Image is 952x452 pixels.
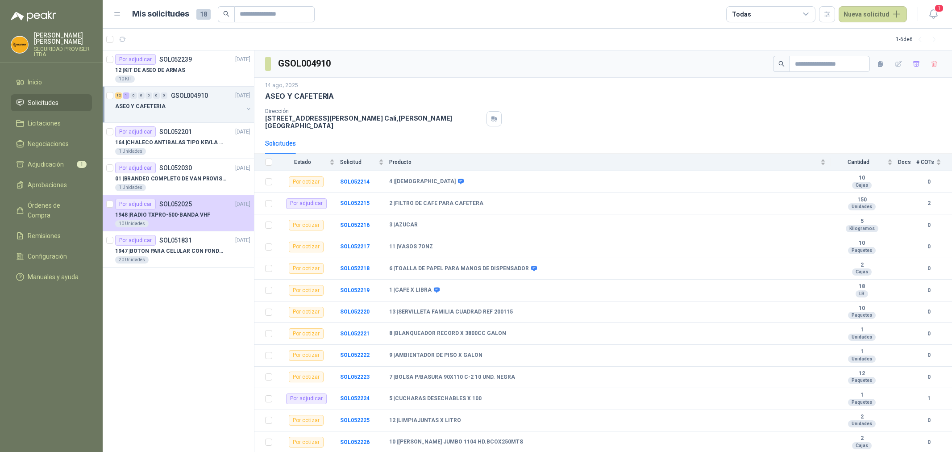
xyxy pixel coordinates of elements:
[146,92,152,99] div: 0
[916,159,934,165] span: # COTs
[265,92,334,101] p: ASEO Y CAFETERIA
[123,92,129,99] div: 1
[831,326,893,334] b: 1
[265,81,298,90] p: 14 ago, 2025
[916,264,941,273] b: 0
[831,175,893,182] b: 10
[159,129,192,135] p: SOL052201
[115,92,122,99] div: 12
[389,287,432,294] b: 1 | CAFE X LIBRA
[159,237,192,243] p: SOL051831
[289,415,324,426] div: Por cotizar
[340,287,370,293] a: SOL052219
[132,8,189,21] h1: Mis solicitudes
[389,352,482,359] b: 9 | AMBIENTADOR DE PISO X GALON
[223,11,229,17] span: search
[848,203,876,210] div: Unidades
[28,201,83,220] span: Órdenes de Compra
[159,165,192,171] p: SOL052030
[289,328,324,339] div: Por cotizar
[11,135,92,152] a: Negociaciones
[153,92,160,99] div: 0
[389,374,515,381] b: 7 | BOLSA P/BASURA 90X110 C-2 10 UND. NEGRA
[235,128,250,136] p: [DATE]
[115,148,146,155] div: 1 Unidades
[28,159,64,169] span: Adjudicación
[115,247,226,255] p: 1947 | BOTON PARA CELULAR CON FONDO AMARILLO
[34,32,92,45] p: [PERSON_NAME] [PERSON_NAME]
[898,154,916,171] th: Docs
[115,54,156,65] div: Por adjudicar
[115,220,149,227] div: 10 Unidades
[831,435,893,442] b: 2
[28,139,69,149] span: Negociaciones
[340,395,370,402] a: SOL052224
[340,200,370,206] a: SOL052215
[196,9,211,20] span: 18
[340,179,370,185] a: SOL052214
[130,92,137,99] div: 0
[848,420,876,427] div: Unidades
[28,98,58,108] span: Solicitudes
[916,416,941,425] b: 0
[340,374,370,380] b: SOL052223
[934,4,944,13] span: 1
[831,348,893,356] b: 1
[159,201,192,207] p: SOL052025
[278,154,340,171] th: Estado
[916,199,941,208] b: 2
[115,66,185,75] p: 12 | KIT DE ASEO DE ARMAS
[778,61,785,67] span: search
[340,331,370,337] a: SOL052221
[115,175,226,183] p: 01 | BRANDEO COMPLETO DE VAN PROVISER
[389,330,506,337] b: 8 | BLANQUEADOR RECORD X 3800CC GALON
[289,176,324,187] div: Por cotizar
[115,235,156,246] div: Por adjudicar
[831,262,893,269] b: 2
[28,118,61,128] span: Licitaciones
[732,9,751,19] div: Todas
[115,256,149,264] div: 20 Unidades
[340,417,370,423] a: SOL052225
[831,159,885,165] span: Cantidad
[289,242,324,252] div: Por cotizar
[852,182,872,189] div: Cajas
[289,307,324,318] div: Por cotizar
[340,309,370,315] a: SOL052220
[389,265,529,272] b: 6 | TOALLA DE PAPEL PARA MANOS DE DISPENSADOR
[846,225,878,232] div: Kilogramos
[11,115,92,132] a: Licitaciones
[389,417,461,424] b: 12 | LIMPIAJUNTAS X LITRO
[852,268,872,276] div: Cajas
[831,240,893,247] b: 10
[11,197,92,224] a: Órdenes de Compra
[159,56,192,63] p: SOL052239
[340,222,370,228] a: SOL052216
[115,163,156,173] div: Por adjudicar
[28,180,67,190] span: Aprobaciones
[340,352,370,358] a: SOL052222
[11,74,92,91] a: Inicio
[115,75,135,83] div: 10 KIT
[235,92,250,100] p: [DATE]
[103,123,254,159] a: Por adjudicarSOL052201[DATE] 164 |CHALECO ANTIBALAS TIPO KEVLA T/ M1 Unidades
[115,184,146,191] div: 1 Unidades
[916,373,941,381] b: 0
[831,197,893,204] b: 150
[848,247,876,254] div: Paquetes
[852,442,872,449] div: Cajas
[34,46,92,57] p: SEGURIDAD PROVISER LTDA
[161,92,167,99] div: 0
[115,138,226,147] p: 164 | CHALECO ANTIBALAS TIPO KEVLA T/ M
[389,439,523,446] b: 10 | [PERSON_NAME] JUMBO 1104 HD.BCOX250MTS
[11,156,92,173] a: Adjudicación1
[848,399,876,406] div: Paquetes
[103,231,254,268] a: Por adjudicarSOL051831[DATE] 1947 |BOTON PARA CELULAR CON FONDO AMARILLO20 Unidades
[831,392,893,399] b: 1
